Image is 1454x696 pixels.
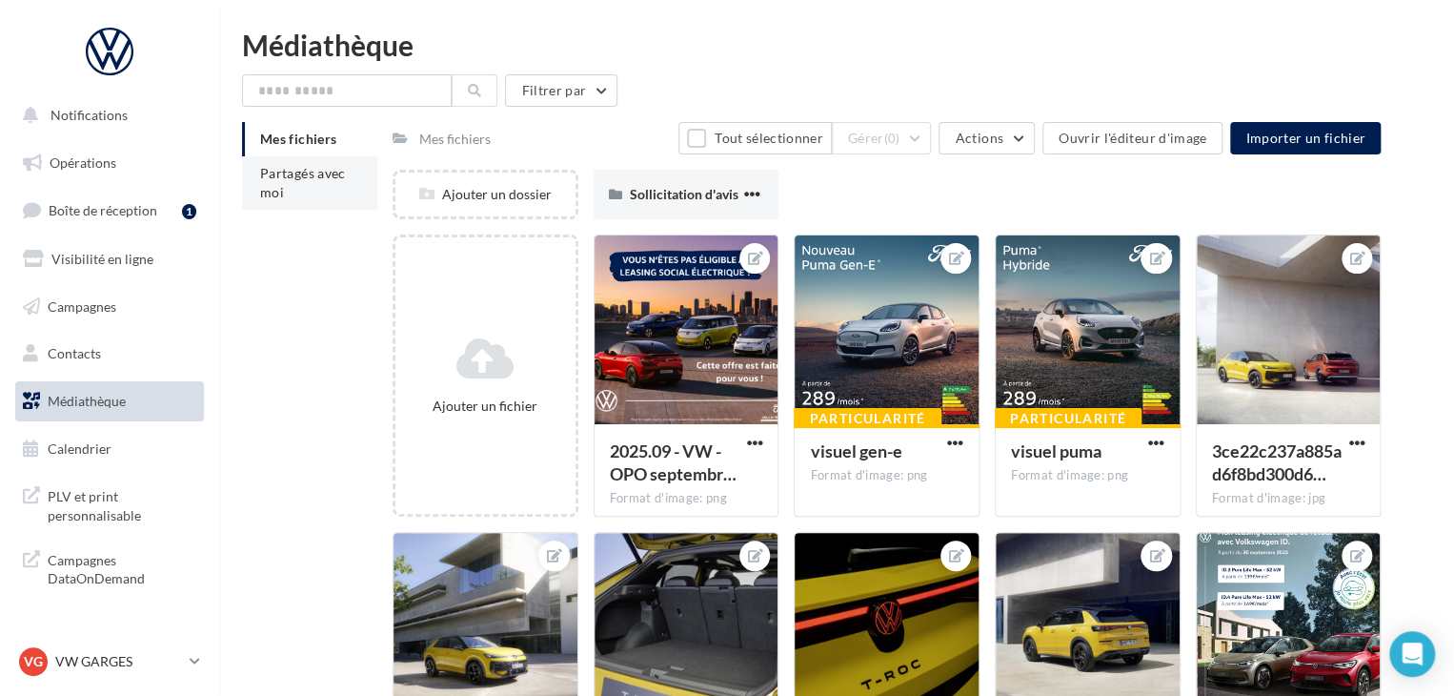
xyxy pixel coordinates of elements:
[419,130,491,149] div: Mes fichiers
[11,239,208,279] a: Visibilité en ligne
[50,107,128,123] span: Notifications
[995,408,1141,429] div: Particularité
[1042,122,1222,154] button: Ouvrir l'éditeur d'image
[53,31,93,46] div: v 4.0.25
[11,476,208,532] a: PLV et print personnalisable
[24,652,43,671] span: VG
[1212,490,1365,507] div: Format d'image: jpg
[11,143,208,183] a: Opérations
[51,251,153,267] span: Visibilité en ligne
[55,652,182,671] p: VW GARGES
[810,467,963,484] div: Format d'image: png
[832,122,932,154] button: Gérer(0)
[11,190,208,231] a: Boîte de réception1
[30,31,46,46] img: logo_orange.svg
[240,113,288,125] div: Mots-clés
[810,440,901,461] span: visuel gen-e
[48,345,101,361] span: Contacts
[1212,440,1342,484] span: 3ce22c237a885ad6f8bd300d68bf3b1c-2098x1574
[1011,440,1101,461] span: visuel puma
[1245,130,1365,146] span: Importer un fichier
[100,113,147,125] div: Domaine
[1011,467,1164,484] div: Format d'image: png
[48,547,196,588] span: Campagnes DataOnDemand
[395,185,576,204] div: Ajouter un dossier
[79,111,94,126] img: tab_domain_overview_orange.svg
[30,50,46,65] img: website_grey.svg
[678,122,831,154] button: Tout sélectionner
[11,95,200,135] button: Notifications
[403,397,568,416] div: Ajouter un fichier
[48,393,126,409] span: Médiathèque
[182,204,196,219] div: 1
[610,440,737,484] span: 2025.09 - VW - OPO septembre - Visuel RS (1)
[794,408,940,429] div: Particularité
[50,154,116,171] span: Opérations
[505,74,617,107] button: Filtrer par
[242,31,1431,59] div: Médiathèque
[48,297,116,314] span: Campagnes
[260,165,346,200] span: Partagés avec moi
[48,483,196,524] span: PLV et print personnalisable
[219,111,234,126] img: tab_keywords_by_traffic_grey.svg
[11,334,208,374] a: Contacts
[630,186,738,202] span: Sollicitation d'avis
[11,381,208,421] a: Médiathèque
[11,540,208,596] a: Campagnes DataOnDemand
[15,644,204,680] a: VG VW GARGES
[260,131,336,147] span: Mes fichiers
[955,130,1002,146] span: Actions
[884,131,900,146] span: (0)
[48,440,111,457] span: Calendrier
[939,122,1034,154] button: Actions
[1230,122,1381,154] button: Importer un fichier
[610,490,763,507] div: Format d'image: png
[49,202,157,218] span: Boîte de réception
[11,429,208,469] a: Calendrier
[11,287,208,327] a: Campagnes
[1389,631,1435,677] div: Open Intercom Messenger
[50,50,215,65] div: Domaine: [DOMAIN_NAME]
